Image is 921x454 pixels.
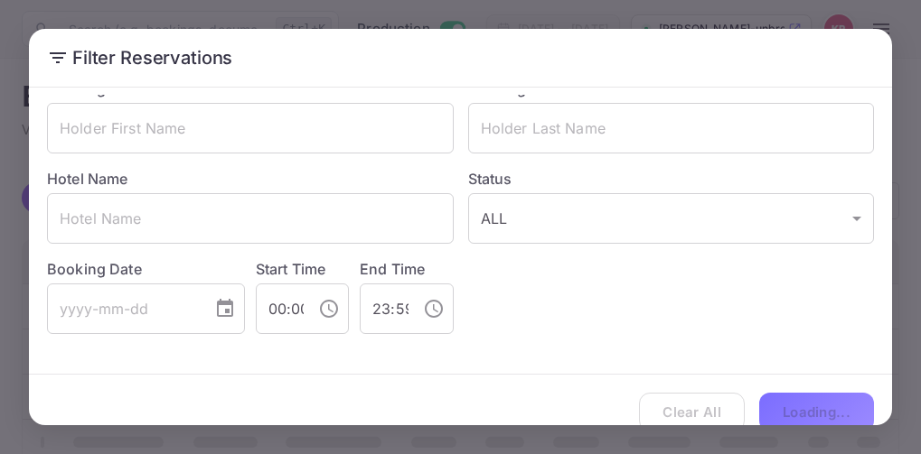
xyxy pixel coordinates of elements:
input: yyyy-mm-dd [47,283,200,334]
label: Booking Date [47,258,245,280]
button: Choose time, selected time is 11:59 PM [416,291,452,327]
input: Holder Last Name [468,103,875,153]
h2: Filter Reservations [29,29,892,87]
label: Status [468,168,875,190]
label: End Time [360,260,425,278]
label: Hotel Name [47,170,128,188]
input: hh:mm [256,283,304,334]
input: Hotel Name [47,193,454,244]
div: ALL [468,193,875,244]
button: Choose date [207,291,243,327]
input: hh:mm [360,283,408,334]
input: Holder First Name [47,103,454,153]
label: Start Time [256,260,326,278]
button: Choose time, selected time is 12:00 AM [311,291,347,327]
